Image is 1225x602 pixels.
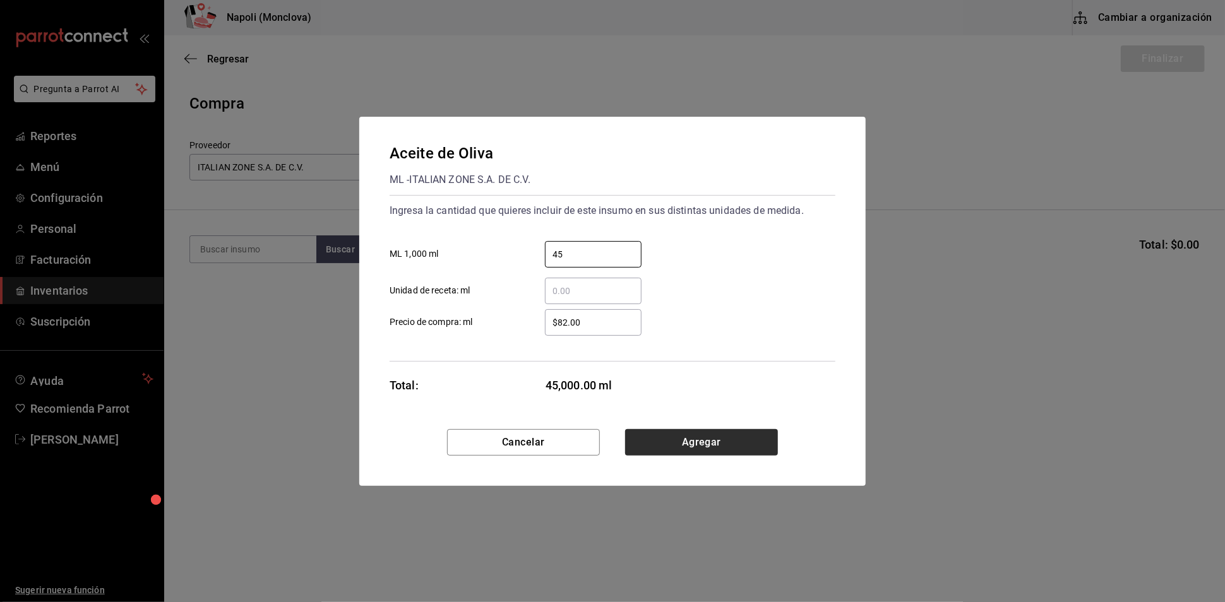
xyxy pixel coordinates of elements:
span: Unidad de receta: ml [390,284,470,297]
button: Cancelar [447,429,600,456]
div: ML - ITALIAN ZONE S.A. DE C.V. [390,170,530,190]
div: Total: [390,377,419,394]
input: ML 1,000 ml [545,247,642,262]
span: ML 1,000 ml [390,247,438,261]
button: Agregar [625,429,778,456]
input: Unidad de receta: ml [545,283,642,298]
div: Aceite de Oliva [390,142,530,165]
div: Ingresa la cantidad que quieres incluir de este insumo en sus distintas unidades de medida. [390,201,835,221]
span: Precio de compra: ml [390,316,473,329]
input: Precio de compra: ml [545,315,642,330]
span: 45,000.00 ml [546,377,642,394]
